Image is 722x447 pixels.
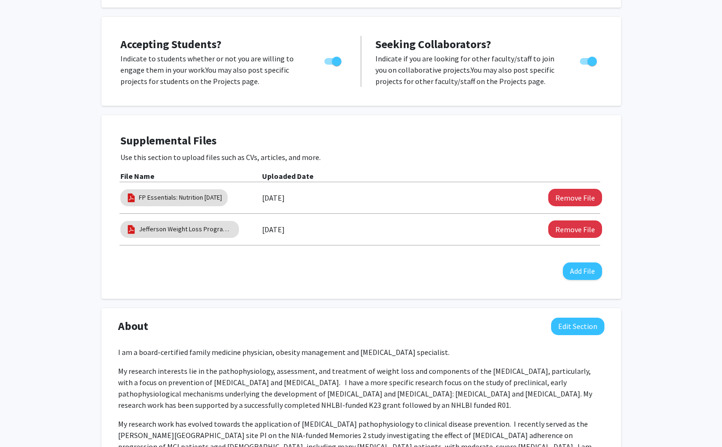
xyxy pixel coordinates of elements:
[563,262,602,280] button: Add File
[120,37,221,51] span: Accepting Students?
[139,224,233,234] a: Jefferson Weight Loss Program Effectiveness 2025
[120,152,602,163] p: Use this section to upload files such as CVs, articles, and more.
[118,365,604,411] p: My research interests lie in the pathophysiology, assessment, and treatment of weight loss and co...
[262,171,314,181] b: Uploaded Date
[126,193,136,203] img: pdf_icon.png
[321,53,347,67] div: Toggle
[375,53,562,87] p: Indicate if you are looking for other faculty/staff to join you on collaborative projects. You ma...
[120,134,602,148] h4: Supplemental Files
[120,53,306,87] p: Indicate to students whether or not you are willing to engage them in your work. You may also pos...
[118,346,604,358] p: I am a board-certified family medicine physician, obesity management and [MEDICAL_DATA] specialist.
[126,224,136,235] img: pdf_icon.png
[551,318,604,335] button: Edit About
[120,171,154,181] b: File Name
[375,37,491,51] span: Seeking Collaborators?
[548,189,602,206] button: Remove FP Essentials: Nutrition April 2024 File
[262,221,285,237] label: [DATE]
[118,318,148,335] span: About
[548,220,602,238] button: Remove Jefferson Weight Loss Program Effectiveness 2025 File
[139,193,222,202] a: FP Essentials: Nutrition [DATE]
[7,405,40,440] iframe: Chat
[576,53,602,67] div: Toggle
[262,190,285,206] label: [DATE]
